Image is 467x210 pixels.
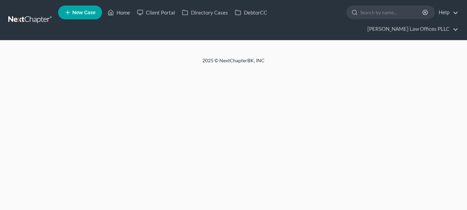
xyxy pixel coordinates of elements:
a: Home [104,6,134,19]
input: Search by name... [360,6,423,19]
a: Help [435,6,458,19]
a: Client Portal [134,6,178,19]
span: New Case [72,10,95,15]
a: Directory Cases [178,6,231,19]
a: [PERSON_NAME] Law Offices PLLC [364,23,458,35]
a: DebtorCC [231,6,271,19]
div: 2025 © NextChapterBK, INC [36,57,431,70]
